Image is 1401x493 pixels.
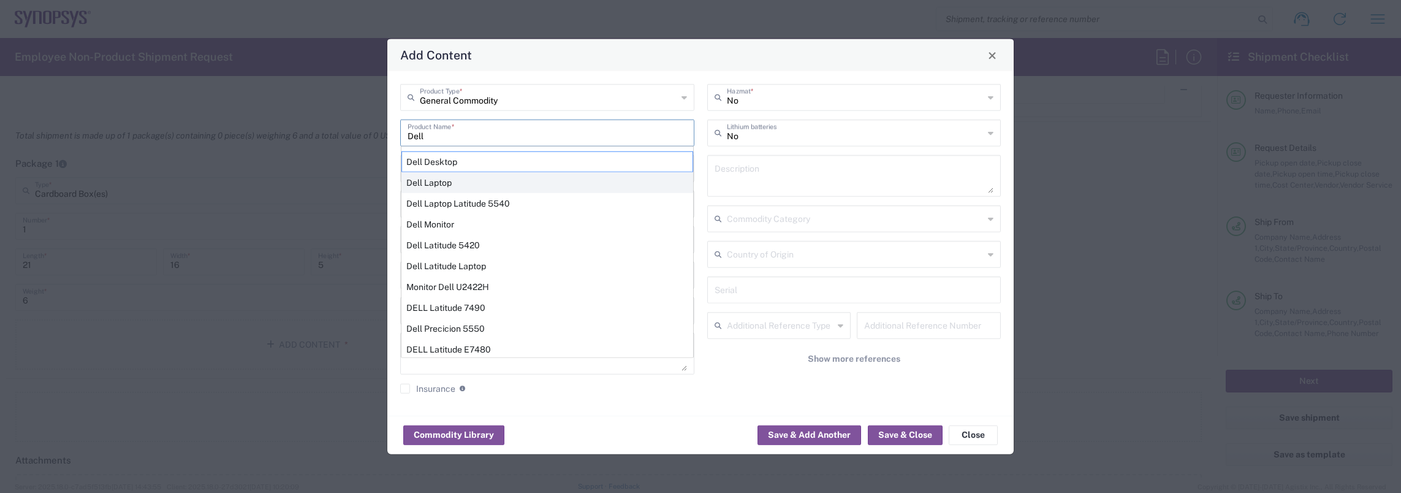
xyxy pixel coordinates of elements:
[808,353,900,365] span: Show more references
[757,425,861,445] button: Save & Add Another
[401,277,693,297] div: Monitor Dell U2422H
[401,318,693,339] div: Dell Precicion 5550
[401,297,693,318] div: DELL Latitude 7490
[401,256,693,277] div: Dell Latitude Laptop
[401,151,693,172] div: Dell Desktop
[401,339,693,360] div: DELL Latitude E7480
[401,172,693,193] div: Dell Laptop
[949,425,998,445] button: Close
[401,193,693,214] div: Dell Laptop Latitude 5540
[400,384,455,394] label: Insurance
[401,235,693,256] div: Dell Latitude 5420
[984,47,1001,64] button: Close
[403,425,504,445] button: Commodity Library
[400,46,472,64] h4: Add Content
[401,214,693,235] div: Dell Monitor
[868,425,943,445] button: Save & Close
